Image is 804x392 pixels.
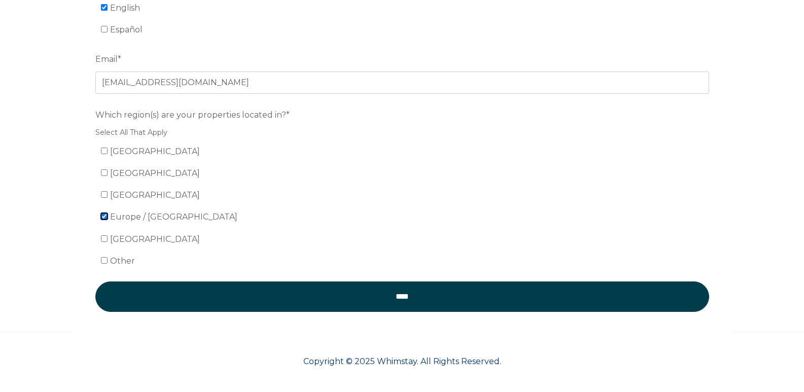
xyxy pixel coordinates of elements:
[101,4,108,11] input: English
[101,169,108,176] input: [GEOGRAPHIC_DATA]
[110,147,200,156] span: [GEOGRAPHIC_DATA]
[95,107,290,123] span: Which region(s) are your properties located in?*
[110,256,135,266] span: Other
[101,26,108,32] input: Español
[110,3,140,13] span: English
[110,234,200,244] span: [GEOGRAPHIC_DATA]
[110,168,200,178] span: [GEOGRAPHIC_DATA]
[101,257,108,264] input: Other
[95,127,709,138] legend: Select All That Apply
[101,148,108,154] input: [GEOGRAPHIC_DATA]
[73,355,732,368] p: Copyright © 2025 Whimstay. All Rights Reserved.
[101,235,108,242] input: [GEOGRAPHIC_DATA]
[110,212,237,222] span: Europe / [GEOGRAPHIC_DATA]
[95,51,118,67] span: Email
[110,25,143,34] span: Español
[110,190,200,200] span: [GEOGRAPHIC_DATA]
[101,213,108,220] input: Europe / [GEOGRAPHIC_DATA]
[101,191,108,198] input: [GEOGRAPHIC_DATA]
